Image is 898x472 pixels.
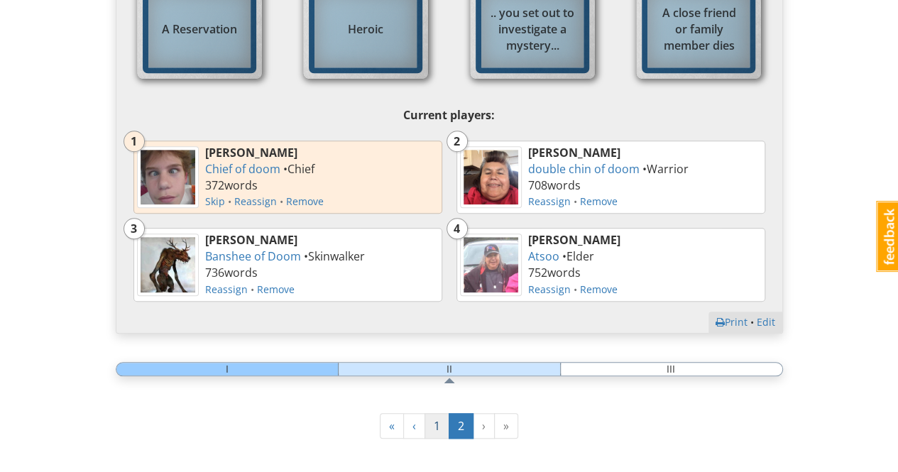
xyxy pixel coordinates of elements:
img: iptst4z3pu8okdbkpwf5.jpg [464,237,518,292]
span: • [205,282,295,296]
div: 2 [447,133,467,149]
a: Print [716,315,748,329]
a: Remove [580,282,618,296]
strong: [PERSON_NAME] [205,232,297,248]
span: • [205,194,234,208]
a: Reassign [234,194,277,208]
a: Previous [403,413,425,439]
span: 752 word s [528,265,581,280]
a: 1 [425,413,449,439]
span: 372 word s [205,177,258,193]
img: qk8u6ywfqq2hzvghtgl4.jpg [141,150,195,204]
a: First [380,413,404,439]
a: Banshee of Doom [205,248,301,264]
span: First [389,418,395,434]
div: 3 [124,221,144,237]
span: • Warrior [640,161,689,177]
img: jwietyghzoxccnoe5qyp.jpg [141,237,195,292]
a: Skip [205,194,225,208]
a: Remove [580,194,618,208]
div: A Reservation [148,14,251,45]
strong: [PERSON_NAME] [528,232,620,248]
a: Reassign [205,282,248,296]
span: • [528,282,618,296]
div: Heroic [314,14,417,45]
a: Reassign [528,194,571,208]
a: Atsoo [528,248,559,264]
strong: [PERSON_NAME] [528,145,620,160]
img: mrz0iq6byq3ozz9fssqp.jpg [464,150,518,204]
span: • [716,315,757,329]
span: Previous [412,418,416,434]
span: • Chief [280,161,314,177]
strong: [PERSON_NAME] [205,145,297,160]
span: • Skinwalker [301,248,365,264]
div: 1 [124,133,144,149]
a: 2 [449,413,473,439]
span: • [205,194,324,208]
a: Reassign [528,282,571,296]
a: Chief of doom [205,161,280,177]
p: Current players: [126,104,772,126]
a: Edit [757,315,775,329]
a: Remove [257,282,295,296]
span: 708 word s [528,177,581,193]
span: • [528,194,618,208]
div: 4 [447,221,467,237]
a: Remove [286,194,324,208]
a: double chin of doom [528,161,640,177]
span: 736 word s [205,265,258,280]
span: • Elder [559,248,594,264]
